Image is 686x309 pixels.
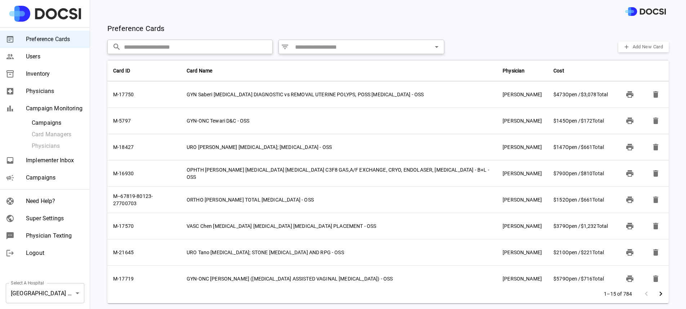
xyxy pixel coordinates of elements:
p: 1–15 of 784 [604,290,632,297]
span: $790 [553,171,565,176]
td: M-21645 [107,239,181,266]
img: DOCSI Logo [625,7,666,16]
span: $379 [553,223,565,229]
td: [PERSON_NAME] [497,160,548,187]
span: $473 [553,92,565,97]
th: Physician [497,60,548,81]
span: Super Settings [26,214,84,223]
td: M-16930 [107,160,181,187]
td: [PERSON_NAME] [497,213,548,239]
span: $145 [553,118,565,124]
td: [PERSON_NAME] [497,108,548,134]
td: Open / Total [548,108,617,134]
span: $221 [581,250,593,255]
span: Need Help? [26,197,84,206]
span: Campaigns [32,119,84,127]
td: [PERSON_NAME] [497,81,548,108]
div: OPHTH [PERSON_NAME] [MEDICAL_DATA] [MEDICAL_DATA] C3F8 GAS,A/F EXCHANGE, CRYO, ENDOLASER, [MEDICA... [187,166,491,181]
td: M-5797 [107,108,181,134]
span: Implementer Inbox [26,156,84,165]
label: Select A Hospital [11,280,44,286]
td: M--67819-80123-27700703 [107,187,181,213]
td: Open / Total [548,266,617,292]
span: $579 [553,276,565,282]
img: Site Logo [9,6,81,22]
span: $1,232 [581,223,597,229]
span: $147 [553,144,565,150]
th: Card ID [107,60,181,81]
span: $661 [581,144,593,150]
span: Campaigns [26,173,84,182]
div: GYN-ONC Tewari D&C - OSS [187,117,491,124]
span: $152 [553,197,565,203]
span: Physicians [26,87,84,96]
span: $716 [581,276,593,282]
span: $210 [553,250,565,255]
div: URO Tano [MEDICAL_DATA]; STONE [MEDICAL_DATA] AND RPG - OSS [187,249,491,256]
div: ORTHO [PERSON_NAME] TOTAL [MEDICAL_DATA] - OSS [187,196,491,203]
span: $172 [581,118,593,124]
td: M-17719 [107,266,181,292]
button: Open [432,42,442,52]
td: Open / Total [548,187,617,213]
td: [PERSON_NAME] [497,134,548,160]
div: GYN Saberi [MEDICAL_DATA] DIAGNOSTIC vs REMOVAL UTERINE POLYPS, POSS [MEDICAL_DATA] - OSS [187,91,491,98]
div: URO [PERSON_NAME] [MEDICAL_DATA]; [MEDICAL_DATA] - OSS [187,144,491,151]
div: GYN-ONC [PERSON_NAME] ([MEDICAL_DATA] ASSISTED VAGINAL [MEDICAL_DATA]) - OSS [187,275,491,282]
span: $810 [581,171,593,176]
td: Open / Total [548,134,617,160]
td: [PERSON_NAME] [497,239,548,266]
td: [PERSON_NAME] [497,187,548,213]
td: M-18427 [107,134,181,160]
span: Inventory [26,70,84,78]
span: Logout [26,249,84,257]
td: Open / Total [548,239,617,266]
div: VASC Chen [MEDICAL_DATA] [MEDICAL_DATA] [MEDICAL_DATA] PLACEMENT - OSS [187,222,491,230]
span: $3,078 [581,92,597,97]
button: Add New Card [618,41,669,53]
span: Users [26,52,84,61]
th: Card Name [181,60,497,81]
td: M-17750 [107,81,181,108]
span: Campaign Monitoring [26,104,84,113]
td: Open / Total [548,81,617,108]
td: M-17570 [107,213,181,239]
td: Open / Total [548,160,617,187]
span: Physician Texting [26,231,84,240]
div: [GEOGRAPHIC_DATA] - Outpatient [6,283,84,303]
th: Cost [548,60,617,81]
span: Preference Cards [26,35,84,44]
td: Open / Total [548,213,617,239]
button: Go to next page [654,287,668,301]
span: $661 [581,197,593,203]
td: [PERSON_NAME] [497,266,548,292]
p: Preference Cards [107,23,164,34]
